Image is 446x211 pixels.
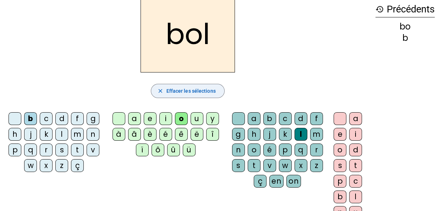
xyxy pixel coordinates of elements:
div: è [144,128,156,141]
div: bo [375,22,435,31]
div: b [334,190,346,203]
h3: Précédents [375,1,435,17]
div: z [310,159,323,172]
div: l [294,128,307,141]
div: r [310,144,323,156]
div: u [191,112,203,125]
div: en [269,175,283,188]
div: c [279,112,292,125]
div: q [24,144,37,156]
div: k [279,128,292,141]
div: l [55,128,68,141]
div: ï [136,144,149,156]
div: ü [183,144,196,156]
div: g [232,128,245,141]
div: r [40,144,53,156]
div: é [159,128,172,141]
div: h [248,128,260,141]
div: y [206,112,219,125]
div: f [71,112,84,125]
div: v [87,144,99,156]
div: n [232,144,245,156]
div: à [112,128,125,141]
div: q [294,144,307,156]
div: t [349,159,362,172]
div: a [349,112,362,125]
div: s [55,144,68,156]
div: n [87,128,99,141]
div: k [40,128,53,141]
div: p [334,175,346,188]
div: a [248,112,260,125]
div: e [144,112,156,125]
div: ç [71,159,84,172]
div: e [334,128,346,141]
mat-icon: history [375,5,384,13]
button: Effacer les sélections [151,84,224,98]
div: s [334,159,346,172]
div: o [175,112,188,125]
div: x [40,159,53,172]
div: î [206,128,219,141]
div: j [24,128,37,141]
div: j [263,128,276,141]
div: é [263,144,276,156]
div: m [310,128,323,141]
div: b [24,112,37,125]
div: h [9,128,21,141]
div: l [349,190,362,203]
mat-icon: close [157,88,163,94]
div: w [279,159,292,172]
div: b [263,112,276,125]
div: f [310,112,323,125]
div: i [159,112,172,125]
div: ô [152,144,164,156]
span: Effacer les sélections [166,87,215,95]
div: â [128,128,141,141]
div: d [55,112,68,125]
div: s [232,159,245,172]
div: i [349,128,362,141]
div: o [334,144,346,156]
div: z [55,159,68,172]
div: ç [254,175,266,188]
div: m [71,128,84,141]
div: a [128,112,141,125]
div: ë [191,128,203,141]
div: d [294,112,307,125]
div: c [349,175,362,188]
div: t [248,159,260,172]
div: t [71,144,84,156]
div: x [294,159,307,172]
div: p [9,144,21,156]
div: p [279,144,292,156]
div: ê [175,128,188,141]
div: b [375,34,435,42]
div: w [24,159,37,172]
div: d [349,144,362,156]
div: c [40,112,53,125]
div: o [248,144,260,156]
div: on [286,175,301,188]
div: v [263,159,276,172]
div: û [167,144,180,156]
div: g [87,112,99,125]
